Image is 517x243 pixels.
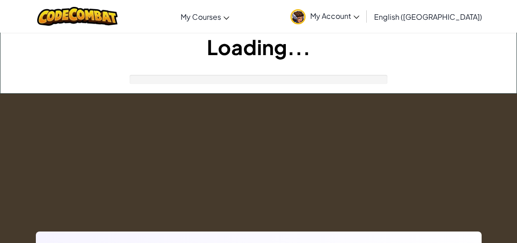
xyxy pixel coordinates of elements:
span: My Account [310,11,359,21]
a: My Courses [176,4,234,29]
img: avatar [290,9,306,24]
a: English ([GEOGRAPHIC_DATA]) [369,4,487,29]
img: CodeCombat logo [37,7,118,26]
span: English ([GEOGRAPHIC_DATA]) [374,12,482,22]
a: My Account [286,2,364,31]
h1: Loading... [0,33,517,61]
span: My Courses [181,12,221,22]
